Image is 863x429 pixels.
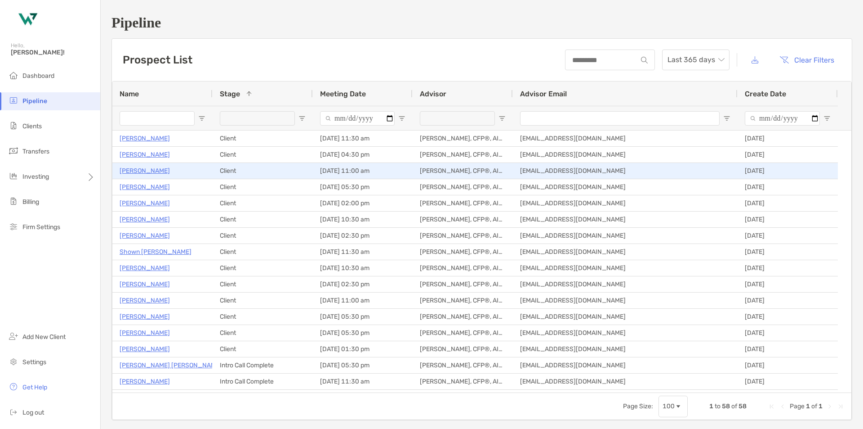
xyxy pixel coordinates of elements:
[213,357,313,373] div: Intro Call Complete
[120,343,170,355] p: [PERSON_NAME]
[745,90,786,98] span: Create Date
[213,195,313,211] div: Client
[120,311,170,322] a: [PERSON_NAME]
[120,376,170,387] a: [PERSON_NAME]
[213,325,313,341] div: Client
[811,402,817,410] span: of
[8,120,19,131] img: clients icon
[667,50,724,70] span: Last 365 days
[213,179,313,195] div: Client
[413,244,513,260] div: [PERSON_NAME], CFP®, AIF®, CRPC™
[8,145,19,156] img: transfers icon
[513,244,738,260] div: [EMAIL_ADDRESS][DOMAIN_NAME]
[513,357,738,373] div: [EMAIL_ADDRESS][DOMAIN_NAME]
[120,90,139,98] span: Name
[738,390,838,406] div: [DATE]
[738,179,838,195] div: [DATE]
[837,403,844,410] div: Last Page
[22,148,49,155] span: Transfers
[313,244,413,260] div: [DATE] 11:30 am
[313,325,413,341] div: [DATE] 05:30 pm
[413,293,513,308] div: [PERSON_NAME], CFP®, AIF®, CRPC™
[22,97,47,105] span: Pipeline
[120,360,222,371] a: [PERSON_NAME] [PERSON_NAME]
[313,228,413,244] div: [DATE] 02:30 pm
[513,390,738,406] div: [EMAIL_ADDRESS][DOMAIN_NAME]
[120,279,170,290] a: [PERSON_NAME]
[213,341,313,357] div: Client
[213,293,313,308] div: Client
[738,402,747,410] span: 58
[738,309,838,325] div: [DATE]
[413,341,513,357] div: [PERSON_NAME], CFP®, AIF®, CRPC™
[520,90,567,98] span: Advisor Email
[8,381,19,392] img: get-help icon
[398,115,405,122] button: Open Filter Menu
[120,214,170,225] p: [PERSON_NAME]
[413,325,513,341] div: [PERSON_NAME], CFP®, AIF®, CRPC™
[313,260,413,276] div: [DATE] 10:30 am
[738,276,838,292] div: [DATE]
[738,212,838,227] div: [DATE]
[123,54,192,66] h3: Prospect List
[823,115,831,122] button: Open Filter Menu
[213,228,313,244] div: Client
[298,115,306,122] button: Open Filter Menu
[120,133,170,144] a: [PERSON_NAME]
[22,122,42,130] span: Clients
[120,262,170,274] p: [PERSON_NAME]
[8,356,19,367] img: settings icon
[773,50,841,70] button: Clear Filters
[738,260,838,276] div: [DATE]
[498,115,506,122] button: Open Filter Menu
[313,147,413,163] div: [DATE] 04:30 pm
[623,402,653,410] div: Page Size:
[8,95,19,106] img: pipeline icon
[8,70,19,81] img: dashboard icon
[22,333,66,341] span: Add New Client
[313,293,413,308] div: [DATE] 11:00 am
[658,396,688,417] div: Page Size
[120,392,170,403] a: [PERSON_NAME]
[779,403,786,410] div: Previous Page
[738,293,838,308] div: [DATE]
[8,196,19,207] img: billing icon
[120,246,191,257] a: Shown [PERSON_NAME]
[513,163,738,179] div: [EMAIL_ADDRESS][DOMAIN_NAME]
[11,49,95,56] span: [PERSON_NAME]!
[22,72,54,80] span: Dashboard
[313,357,413,373] div: [DATE] 05:30 pm
[745,111,820,126] input: Create Date Filter Input
[120,165,170,176] p: [PERSON_NAME]
[413,147,513,163] div: [PERSON_NAME], CFP®, AIF®, CRPC™
[213,147,313,163] div: Client
[513,179,738,195] div: [EMAIL_ADDRESS][DOMAIN_NAME]
[420,90,446,98] span: Advisor
[513,374,738,389] div: [EMAIL_ADDRESS][DOMAIN_NAME]
[513,276,738,292] div: [EMAIL_ADDRESS][DOMAIN_NAME]
[513,325,738,341] div: [EMAIL_ADDRESS][DOMAIN_NAME]
[8,331,19,342] img: add_new_client icon
[313,341,413,357] div: [DATE] 01:30 pm
[413,276,513,292] div: [PERSON_NAME], CFP®, AIF®, CRPC™
[22,358,46,366] span: Settings
[738,228,838,244] div: [DATE]
[826,403,833,410] div: Next Page
[313,163,413,179] div: [DATE] 11:00 am
[663,402,675,410] div: 100
[738,374,838,389] div: [DATE]
[22,409,44,416] span: Log out
[120,327,170,339] a: [PERSON_NAME]
[111,14,852,31] h1: Pipeline
[413,163,513,179] div: [PERSON_NAME], CFP®, AIF®, CRPC™
[120,295,170,306] a: [PERSON_NAME]
[213,244,313,260] div: Client
[313,179,413,195] div: [DATE] 05:30 pm
[738,147,838,163] div: [DATE]
[768,403,775,410] div: First Page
